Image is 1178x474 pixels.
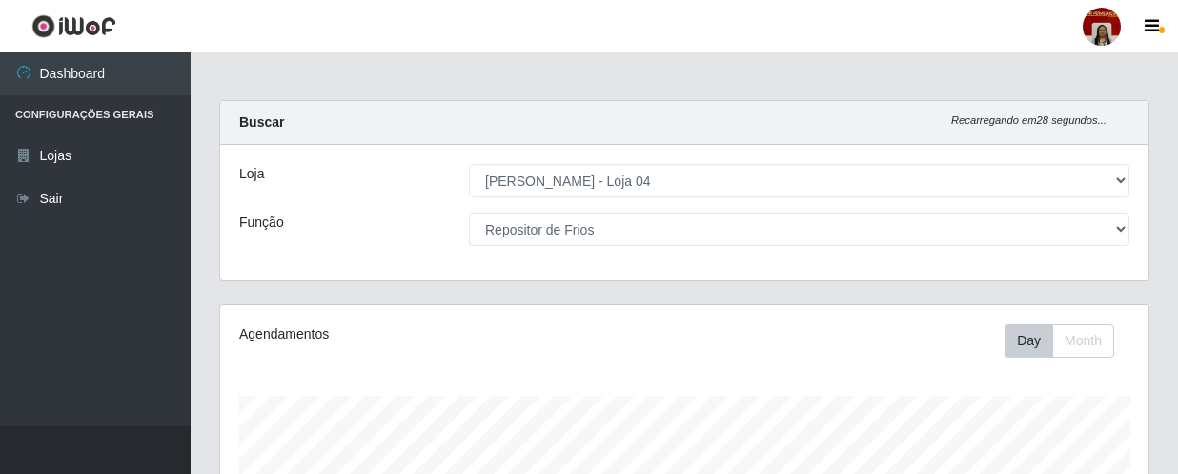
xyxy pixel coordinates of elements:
label: Função [239,213,284,233]
i: Recarregando em 28 segundos... [951,114,1107,126]
button: Day [1005,324,1053,358]
label: Loja [239,164,264,184]
div: First group [1005,324,1114,358]
button: Month [1052,324,1114,358]
div: Toolbar with button groups [1005,324,1129,358]
img: CoreUI Logo [31,14,116,38]
div: Agendamentos [239,324,594,344]
strong: Buscar [239,114,284,130]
